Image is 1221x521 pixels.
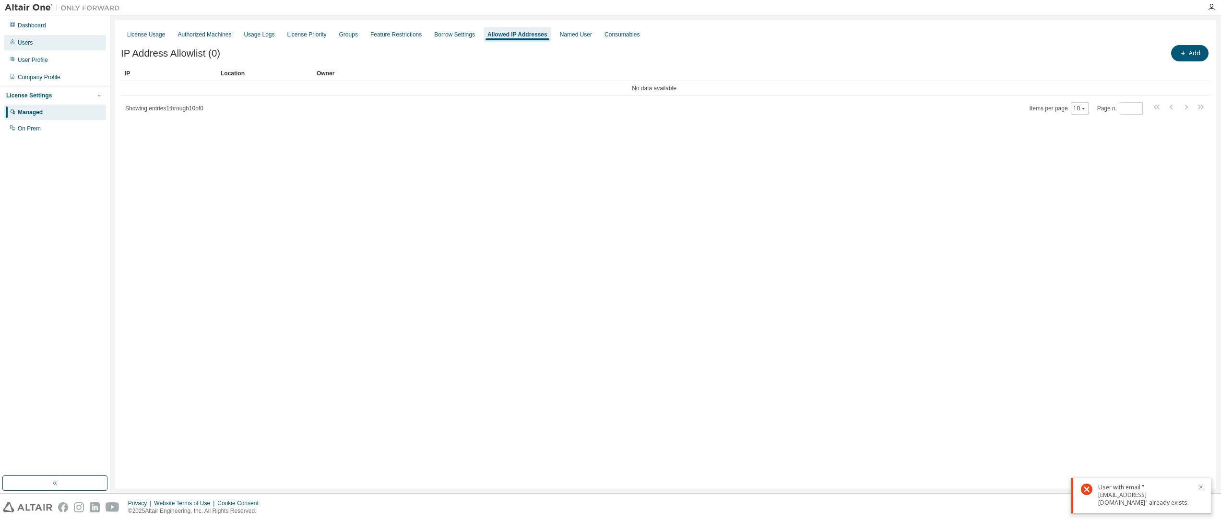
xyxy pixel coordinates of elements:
[1097,102,1143,115] span: Page n.
[287,31,327,38] div: License Priority
[18,73,60,81] div: Company Profile
[1098,484,1192,507] div: User with email "[EMAIL_ADDRESS][DOMAIN_NAME]" already exists.
[1030,102,1089,115] span: Items per page
[106,502,119,512] img: youtube.svg
[339,31,358,38] div: Groups
[18,56,48,64] div: User Profile
[128,499,154,507] div: Privacy
[244,31,274,38] div: Usage Logs
[18,39,33,47] div: Users
[6,92,52,99] div: License Settings
[370,31,422,38] div: Feature Restrictions
[90,502,100,512] img: linkedin.svg
[127,31,165,38] div: License Usage
[3,502,52,512] img: altair_logo.svg
[125,66,213,81] div: IP
[317,66,1184,81] div: Owner
[18,22,46,29] div: Dashboard
[1073,105,1086,112] button: 10
[125,105,203,112] span: Showing entries 1 through 10 of 0
[178,31,231,38] div: Authorized Machines
[434,31,475,38] div: Borrow Settings
[18,108,43,116] div: Managed
[560,31,592,38] div: Named User
[221,66,309,81] div: Location
[487,31,547,38] div: Allowed IP Addresses
[128,507,264,515] p: © 2025 Altair Engineering, Inc. All Rights Reserved.
[58,502,68,512] img: facebook.svg
[1171,45,1209,61] button: Add
[74,502,84,512] img: instagram.svg
[5,3,125,12] img: Altair One
[121,81,1187,95] td: No data available
[154,499,217,507] div: Website Terms of Use
[18,125,41,132] div: On Prem
[217,499,264,507] div: Cookie Consent
[121,48,220,59] span: IP Address Allowlist (0)
[605,31,640,38] div: Consumables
